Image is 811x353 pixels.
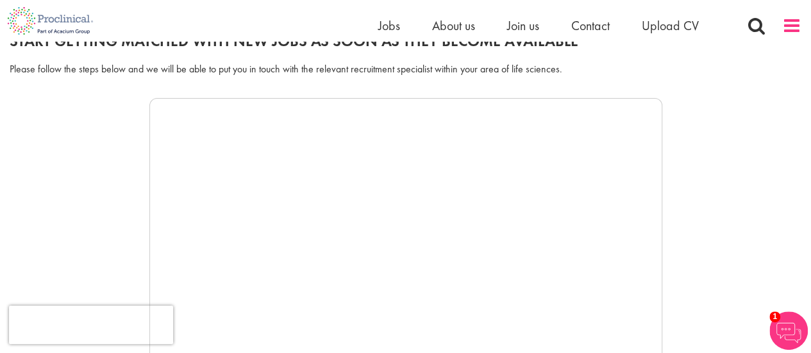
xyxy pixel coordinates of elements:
[769,311,808,350] img: Chatbot
[432,17,475,34] a: About us
[9,306,173,344] iframe: reCAPTCHA
[10,33,801,49] h2: Start getting matched with new jobs as soon as they become available
[507,17,539,34] a: Join us
[378,17,400,34] a: Jobs
[769,311,780,322] span: 1
[10,62,801,77] div: Please follow the steps below and we will be able to put you in touch with the relevant recruitme...
[571,17,610,34] a: Contact
[642,17,699,34] a: Upload CV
